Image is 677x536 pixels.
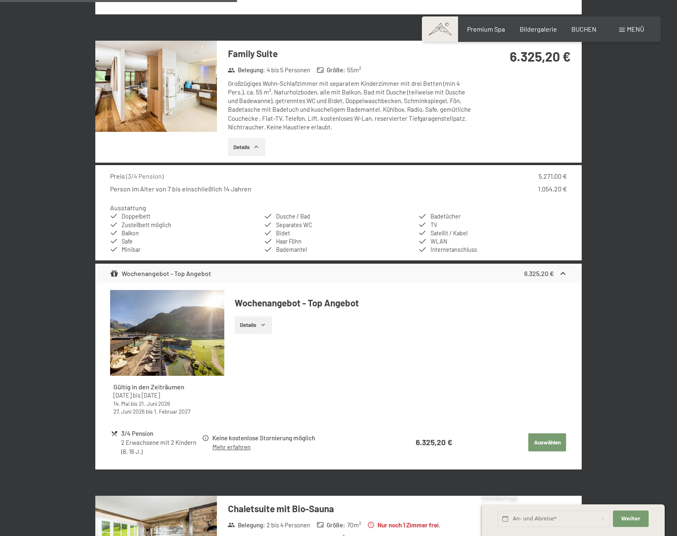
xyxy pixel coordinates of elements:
span: ( 3/4 Pension ) [126,172,163,180]
a: Premium Spa [467,25,505,33]
span: 55 m² [347,66,361,74]
span: Doppelbett [122,213,150,220]
span: TV [431,221,437,228]
img: mss_renderimg.php [95,41,217,132]
strong: 6.325,20 € [524,269,554,277]
span: 70 m² [347,521,361,529]
button: Details [235,316,272,334]
span: Schnellanfrage [482,495,518,501]
div: bis [113,400,221,407]
div: bis [113,391,221,400]
a: Mehr erfahren [212,443,251,451]
span: Bidet [276,230,290,237]
span: Dusche / Bad [276,213,310,220]
div: Großzügiges Wohn-Schlafzimmer mit separatem Kinderzimmer mit drei Betten (min 4 Pers.), ca. 55 m²... [228,79,472,132]
div: 3/4 Pension [121,429,201,438]
span: Balkon [122,230,139,237]
h3: Chaletsuite mit Bio-Sauna [228,502,472,515]
h3: Family Suite [228,47,472,60]
strong: Größe : [317,521,345,529]
button: Weiter [613,511,648,527]
button: Details [228,138,265,156]
div: 1.054,20 € [538,184,567,193]
img: mss_renderimg.php [110,290,224,376]
strong: Größe : [317,66,345,74]
strong: 6.325,20 € [510,48,571,64]
div: Person im Alter von 7 bis einschließlich 14 Jahren [110,184,251,193]
h4: Wochenangebot - Top Angebot [235,297,567,309]
strong: Gültig in den Zeiträumen [113,383,184,391]
time: 20.08.2025 [113,392,131,399]
span: 4 bis 5 Personen [267,66,310,74]
span: Satellit / Kabel [431,230,467,237]
div: Wochenangebot - Top Angebot [110,269,212,278]
span: Menü [627,25,644,33]
span: Haar Föhn [276,238,302,245]
a: Bildergalerie [520,25,557,33]
time: 12.04.2026 [142,392,160,399]
strong: 6.325,20 € [416,437,452,447]
div: Keine kostenlose Stornierung möglich [212,433,383,443]
div: 5.271,00 € [539,172,567,181]
strong: Nur noch 1 Zimmer frei. [367,521,440,529]
button: Auswählen [528,433,566,451]
time: 27.06.2026 [113,408,145,415]
h4: Ausstattung [110,204,146,212]
time: 21.06.2026 [139,400,170,407]
time: 14.05.2026 [113,400,129,407]
strong: Belegung : [228,521,265,529]
a: BUCHEN [571,25,596,33]
strong: Belegung : [228,66,265,74]
span: Badetücher [431,213,461,220]
span: Bademantel [276,246,307,253]
span: Separates WC [276,221,312,228]
div: Wochenangebot - Top Angebot6.325,20 € [95,264,582,283]
span: Safe [122,238,133,245]
div: Preis [110,172,163,181]
span: Internetanschluss [431,246,477,253]
div: 2 Erwachsene mit 2 Kindern (8, 16 J.) [121,438,201,456]
span: Minibar [122,246,140,253]
span: Weiter [621,515,640,522]
span: WLAN [431,238,447,245]
span: Zustellbett möglich [122,221,171,228]
time: 01.02.2027 [154,408,190,415]
span: 2 bis 4 Personen [267,521,310,529]
div: bis [113,407,221,415]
